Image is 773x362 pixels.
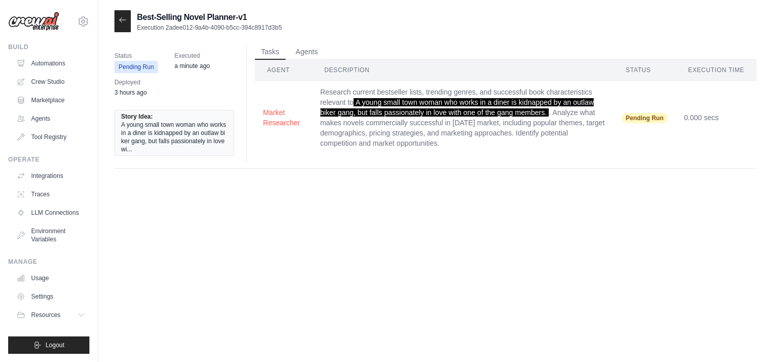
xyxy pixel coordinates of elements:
[137,24,282,32] p: Execution 2adee012-9a4b-4090-b5cc-394c8917d3b5
[121,121,227,153] span: A young small town woman who works in a diner is kidnapped by an outlaw biker gang, but falls pas...
[290,44,324,60] button: Agents
[12,110,89,127] a: Agents
[255,44,286,60] button: Tasks
[174,51,209,61] span: Executed
[8,336,89,354] button: Logout
[8,258,89,266] div: Manage
[255,60,312,81] th: Agent
[676,60,757,81] th: Execution Time
[614,60,676,81] th: Status
[31,311,60,319] span: Resources
[12,307,89,323] button: Resources
[121,112,153,121] span: Story Idea:
[676,81,757,155] td: 0.000 secs
[174,62,209,70] time: September 14, 2025 at 02:07 CDT
[8,43,89,51] div: Build
[312,60,614,81] th: Description
[137,11,282,24] h2: Best-Selling Novel Planner-v1
[12,55,89,72] a: Automations
[8,155,89,164] div: Operate
[114,89,147,96] time: September 13, 2025 at 22:54 CDT
[12,168,89,184] a: Integrations
[12,270,89,286] a: Usage
[114,61,158,73] span: Pending Run
[12,223,89,247] a: Environment Variables
[312,81,614,155] td: Research current bestseller lists, trending genres, and successful book characteristics relevant ...
[12,186,89,202] a: Traces
[114,51,158,61] span: Status
[12,288,89,305] a: Settings
[12,92,89,108] a: Marketplace
[622,113,668,123] span: Pending Run
[114,77,147,87] span: Deployed
[45,341,64,349] span: Logout
[263,107,304,128] button: Market Researcher
[12,74,89,90] a: Crew Studio
[12,205,89,221] a: LLM Connections
[8,12,59,31] img: Logo
[320,98,594,117] span: A young small town woman who works in a diner is kidnapped by an outlaw biker gang, but falls pas...
[12,129,89,145] a: Tool Registry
